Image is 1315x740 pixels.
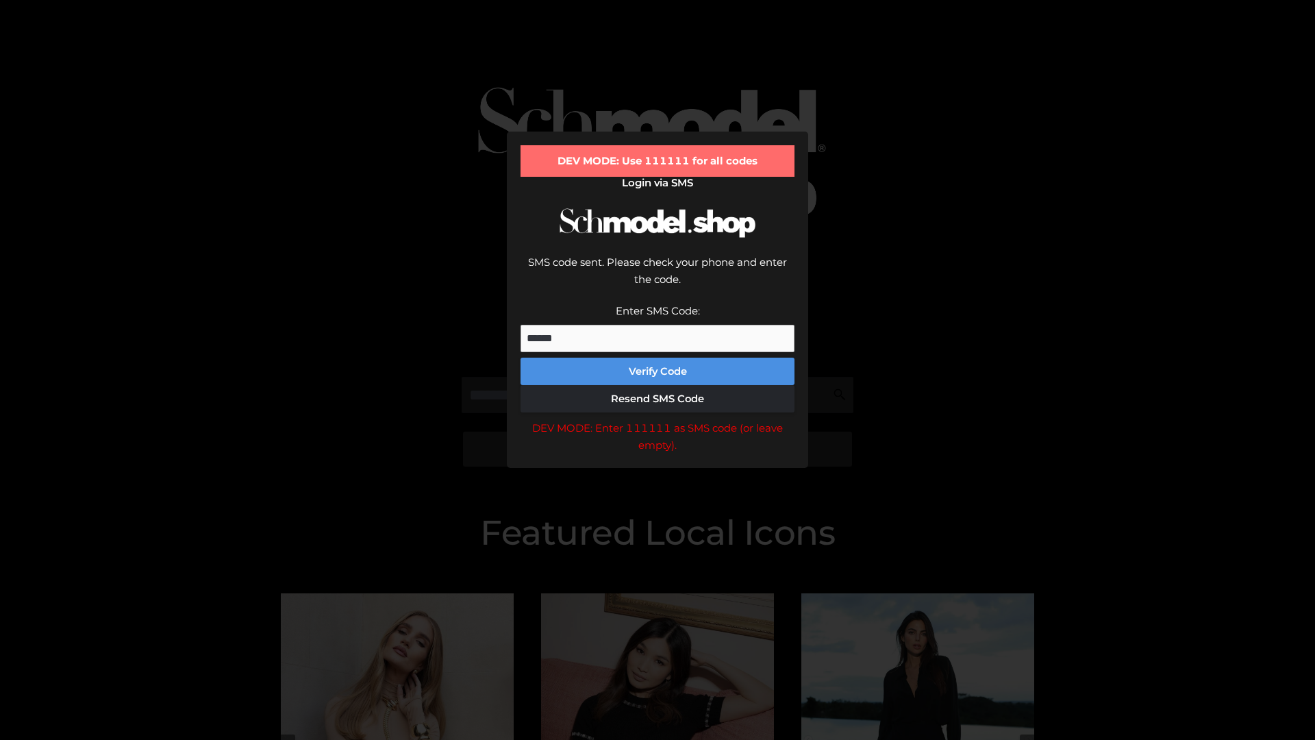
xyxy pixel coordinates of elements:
label: Enter SMS Code: [616,304,700,317]
button: Verify Code [521,358,794,385]
img: Schmodel Logo [555,196,760,250]
div: DEV MODE: Use 111111 for all codes [521,145,794,177]
div: SMS code sent. Please check your phone and enter the code. [521,254,794,302]
h2: Login via SMS [521,177,794,189]
div: DEV MODE: Enter 111111 as SMS code (or leave empty). [521,419,794,454]
button: Resend SMS Code [521,385,794,412]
